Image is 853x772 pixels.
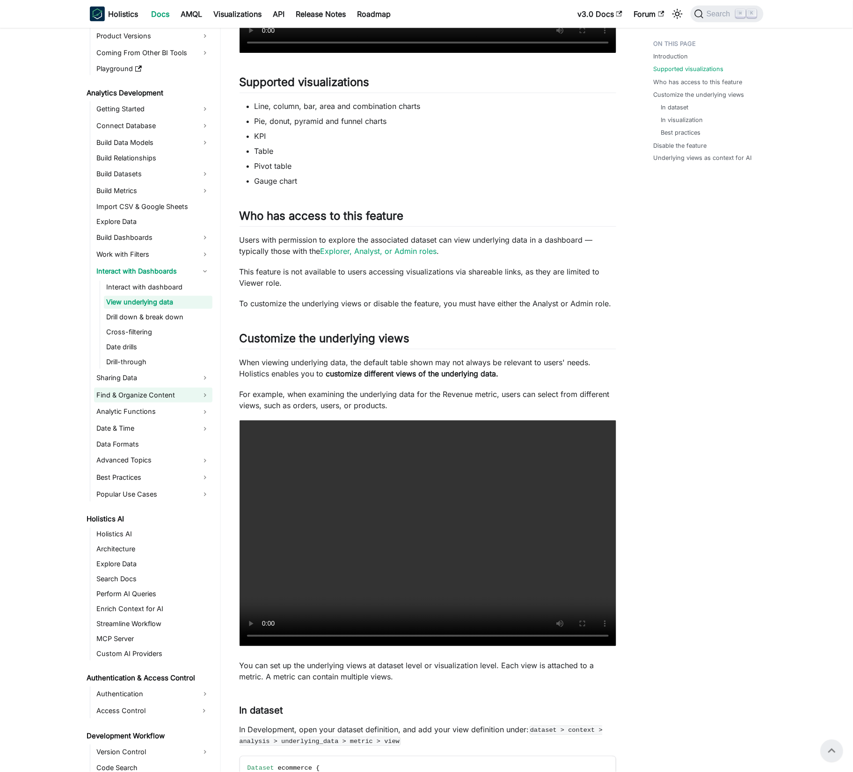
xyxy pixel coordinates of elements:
[94,152,212,165] a: Build Relationships
[104,326,212,339] a: Cross-filtering
[94,388,212,403] a: Find & Organize Content
[94,453,212,468] a: Advanced Topics
[104,341,212,354] a: Date drills
[654,65,724,73] a: Supported visualizations
[208,7,268,22] a: Visualizations
[94,404,212,419] a: Analytic Functions
[268,7,291,22] a: API
[316,765,320,772] span: {
[84,87,212,100] a: Analytics Development
[104,296,212,309] a: View underlying data
[94,528,212,541] a: Holistics AI
[94,167,212,182] a: Build Datasets
[747,9,757,18] kbd: K
[240,332,616,349] h2: Customize the underlying views
[240,75,616,93] h2: Supported visualizations
[255,160,616,172] li: Pivot table
[661,115,703,124] a: In visualization
[84,730,212,743] a: Development Workflow
[94,745,212,760] a: Version Control
[94,135,212,150] a: Build Data Models
[255,175,616,187] li: Gauge chart
[821,740,843,762] button: Scroll back to top
[240,420,616,646] video: Your browser does not support embedding video, but you can .
[104,356,212,369] a: Drill-through
[94,687,212,702] a: Authentication
[255,115,616,127] li: Pie, donut, pyramid and funnel charts
[240,660,616,683] p: You can set up the underlying views at dataset level or visualization level. Each view is attache...
[94,371,212,386] a: Sharing Data
[94,421,212,436] a: Date & Time
[654,78,743,87] a: Who has access to this feature
[240,266,616,289] p: This feature is not available to users accessing visualizations via shareable links, as they are ...
[572,7,628,22] a: v3.0 Docs
[94,45,212,60] a: Coming From Other BI Tools
[94,470,212,485] a: Best Practices
[94,264,212,279] a: Interact with Dashboards
[94,216,212,229] a: Explore Data
[196,704,212,719] button: Expand sidebar category 'Access Control'
[84,672,212,685] a: Authentication & Access Control
[255,145,616,157] li: Table
[628,7,670,22] a: Forum
[94,588,212,601] a: Perform AI Queries
[255,101,616,112] li: Line, column, bar, area and combination charts
[94,201,212,214] a: Import CSV & Google Sheets
[94,543,212,556] a: Architecture
[321,246,437,256] a: Explorer, Analyst, or Admin roles
[691,6,763,22] button: Search (Command+K)
[94,29,212,43] a: Product Versions
[94,704,196,719] a: Access Control
[90,7,105,22] img: Holistics
[654,90,744,99] a: Customize the underlying views
[278,765,312,772] span: ecommerce
[94,487,212,502] a: Popular Use Cases
[240,234,616,257] p: Users with permission to explore the associated dataset can view underlying data in a dashboard —...
[704,10,736,18] span: Search
[661,103,689,112] a: In dataset
[94,101,212,116] a: Getting Started
[661,128,701,137] a: Best practices
[326,369,499,378] strong: customize different views of the underlying data​​.
[352,7,397,22] a: Roadmap
[104,311,212,324] a: Drill down & break down
[240,389,616,411] p: For example, when examining the underlying data for the Revenue metric, users can select from dif...
[104,281,212,294] a: Interact with dashboard
[255,130,616,142] li: KPI
[94,438,212,451] a: Data Formats
[654,154,752,163] a: Underlying views as context for AI
[94,231,212,245] a: Build Dashboards
[240,209,616,227] h2: Who has access to this feature
[670,7,685,22] button: Switch between dark and light mode (currently light mode)
[240,705,616,717] h3: In dataset
[175,7,208,22] a: AMQL
[109,8,139,20] b: Holistics
[94,618,212,631] a: Streamline Workflow
[94,633,212,646] a: MCP Server
[146,7,175,22] a: Docs
[94,573,212,586] a: Search Docs
[94,558,212,571] a: Explore Data
[291,7,352,22] a: Release Notes
[94,603,212,616] a: Enrich Context for AI
[80,28,221,772] nav: Docs sidebar
[654,141,707,150] a: Disable the feature
[248,765,274,772] span: Dataset
[94,118,212,133] a: Connect Database
[90,7,139,22] a: HolisticsHolistics
[94,184,212,199] a: Build Metrics
[654,52,688,61] a: Introduction
[94,648,212,661] a: Custom AI Providers
[84,513,212,526] a: Holistics AI
[94,247,212,262] a: Work with Filters
[240,298,616,309] p: To customize the underlying views or disable the feature, you must have either the Analyst or Adm...
[94,62,212,75] a: Playground
[240,357,616,379] p: When viewing underlying data, the default table shown may not always be relevant to users' needs....
[240,724,616,747] p: In Development, open your dataset definition, and add your view definition under:
[736,9,745,18] kbd: ⌘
